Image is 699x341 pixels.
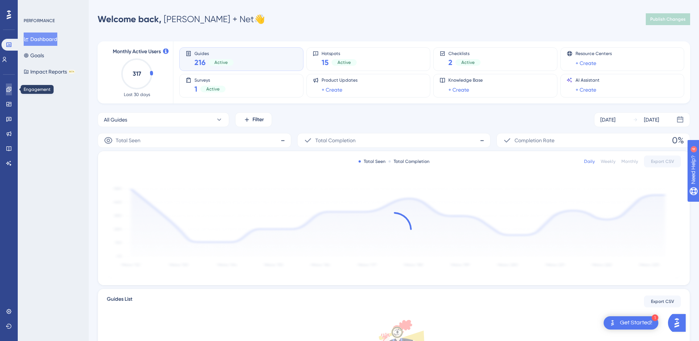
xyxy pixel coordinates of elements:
button: All Guides [98,112,229,127]
span: Total Seen [116,136,140,145]
button: Export CSV [644,296,681,307]
span: Welcome back, [98,14,162,24]
button: Filter [235,112,272,127]
button: Export CSV [644,156,681,167]
a: + Create [576,59,596,68]
text: 317 [133,70,141,77]
div: 1 [652,314,658,321]
button: Dashboard [24,33,57,46]
div: [DATE] [644,115,659,124]
button: Publish Changes [646,13,690,25]
div: [DATE] [600,115,615,124]
span: Completion Rate [515,136,554,145]
span: 0% [672,134,684,146]
div: BETA [68,70,75,74]
span: Checklists [448,51,481,56]
span: - [281,134,285,146]
span: 216 [194,57,206,68]
div: [PERSON_NAME] + Net 👋 [98,13,265,25]
div: PERFORMANCE [24,18,55,24]
span: Monthly Active Users [113,47,161,56]
span: All Guides [104,115,127,124]
span: Need Help? [17,2,46,11]
div: Daily [584,158,595,164]
span: Resource Centers [576,51,612,57]
span: Publish Changes [650,16,686,22]
span: - [480,134,484,146]
div: 4 [51,4,54,10]
span: Knowledge Base [448,77,483,83]
span: 1 [194,84,197,94]
span: Surveys [194,77,225,82]
button: Goals [24,49,44,62]
span: Export CSV [651,158,674,164]
iframe: UserGuiding AI Assistant Launcher [668,312,690,334]
div: Monthly [621,158,638,164]
span: Active [337,59,351,65]
span: Active [206,86,220,92]
span: Last 30 days [124,92,150,98]
span: 2 [448,57,452,68]
span: Total Completion [315,136,356,145]
button: Impact ReportsBETA [24,65,75,78]
a: + Create [322,85,342,94]
span: Filter [252,115,264,124]
span: Guides [194,51,234,56]
span: Export CSV [651,299,674,304]
a: + Create [448,85,469,94]
div: Total Seen [359,158,386,164]
span: Active [214,59,228,65]
span: AI Assistant [576,77,600,83]
a: + Create [576,85,596,94]
div: Get Started! [620,319,652,327]
div: Total Completion [388,158,430,164]
div: Open Get Started! checklist, remaining modules: 1 [604,316,658,330]
div: Weekly [601,158,615,164]
span: Guides List [107,295,132,308]
span: Product Updates [322,77,357,83]
img: launcher-image-alternative-text [608,318,617,327]
span: 15 [322,57,329,68]
span: Active [461,59,475,65]
span: Hotspots [322,51,357,56]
